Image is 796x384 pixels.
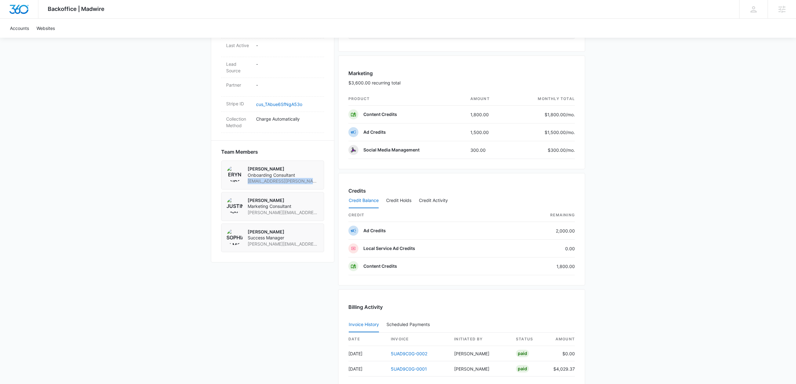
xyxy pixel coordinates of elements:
td: 1,800.00 [465,106,511,123]
div: Lead Source- [221,57,324,78]
td: [PERSON_NAME] [449,346,511,361]
a: Websites [33,19,59,38]
p: Ad Credits [363,129,386,135]
button: Credit Activity [419,193,448,208]
p: - [256,82,319,88]
span: [PERSON_NAME][EMAIL_ADDRESS][DOMAIN_NAME] [248,209,319,216]
th: amount [548,333,575,346]
span: Marketing Consultant [248,203,319,209]
th: Remaining [509,209,575,222]
button: Invoice History [349,317,379,332]
td: $4,029.37 [548,361,575,377]
th: status [511,333,548,346]
dt: Last Active [226,42,251,49]
div: Partner- [221,78,324,97]
img: Justin Zochniak [226,197,243,214]
a: 5UAD9C0G-0002 [391,351,427,356]
span: Onboarding Consultant [248,172,319,178]
span: Backoffice | Madwire [48,6,104,12]
th: invoice [386,333,449,346]
p: Social Media Management [363,147,420,153]
dt: Lead Source [226,61,251,74]
p: [PERSON_NAME] [248,166,319,172]
th: Initiated By [449,333,511,346]
p: $300.00 [546,147,575,153]
div: Stripe IDcus_TAbue6SfNgA53o [221,97,324,112]
dt: Partner [226,82,251,88]
h3: Billing Activity [348,303,575,311]
td: [DATE] [348,361,386,377]
dt: Stripe ID [226,100,251,107]
p: $1,500.00 [545,129,575,136]
h3: Marketing [348,70,400,77]
img: Eryn Anderson [226,166,243,182]
p: - [256,61,319,67]
td: 0.00 [509,240,575,257]
button: Credit Holds [386,193,411,208]
span: [PERSON_NAME][EMAIL_ADDRESS][PERSON_NAME][DOMAIN_NAME] [248,241,319,247]
th: date [348,333,386,346]
div: Last Active- [221,38,324,57]
p: Ad Credits [363,228,386,234]
p: [PERSON_NAME] [248,229,319,235]
td: [DATE] [348,346,386,361]
span: Success Manager [248,235,319,241]
td: [PERSON_NAME] [449,361,511,377]
div: Paid [516,365,529,372]
p: Local Service Ad Credits [363,245,415,252]
span: Team Members [221,148,258,156]
td: $0.00 [548,346,575,361]
p: - [256,42,319,49]
th: monthly total [510,92,575,106]
h3: Credits [348,187,366,194]
td: 300.00 [465,141,511,159]
a: cus_TAbue6SfNgA53o [256,102,302,107]
td: 1,800.00 [509,257,575,275]
th: credit [348,209,509,222]
a: Accounts [6,19,33,38]
img: Sophia Elmore [226,229,243,245]
p: $3,600.00 recurring total [348,79,400,86]
span: /mo. [566,112,575,117]
th: amount [465,92,511,106]
span: /mo. [566,130,575,135]
div: Paid [516,350,529,357]
p: Content Credits [363,111,397,118]
th: product [348,92,465,106]
a: 5UAD9C0G-0001 [391,366,427,372]
td: 2,000.00 [509,222,575,240]
dt: Collection Method [226,116,251,129]
button: Credit Balance [349,193,379,208]
p: $1,800.00 [545,111,575,118]
p: Content Credits [363,263,397,269]
td: 1,500.00 [465,123,511,141]
p: [PERSON_NAME] [248,197,319,204]
p: Charge Automatically [256,116,319,122]
span: [EMAIL_ADDRESS][PERSON_NAME][DOMAIN_NAME] [248,178,319,184]
div: Collection MethodCharge Automatically [221,112,324,133]
span: /mo. [566,147,575,153]
div: Scheduled Payments [386,322,432,327]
